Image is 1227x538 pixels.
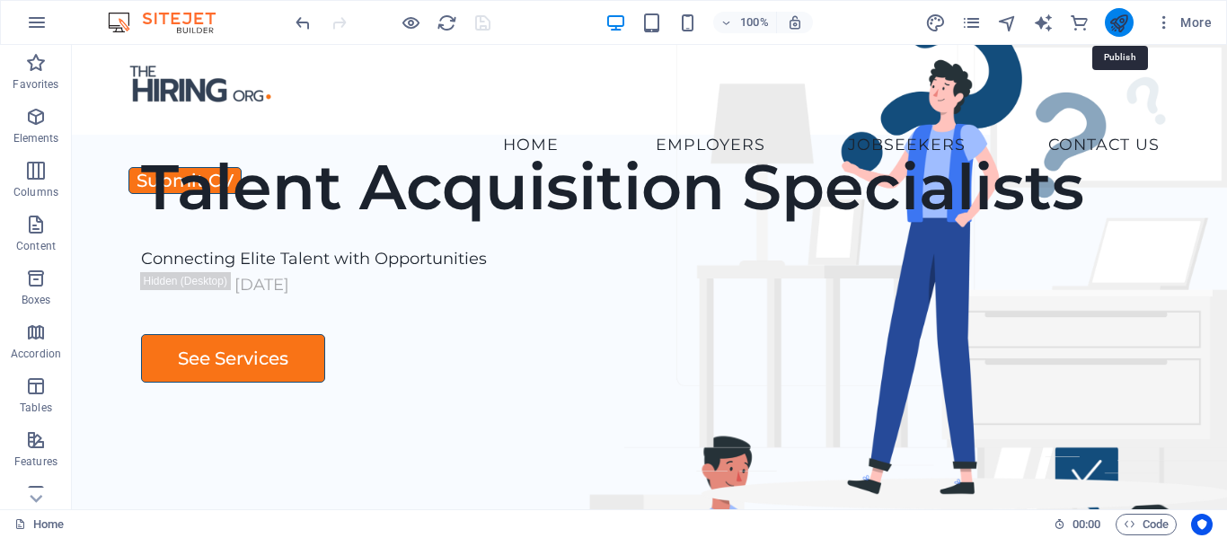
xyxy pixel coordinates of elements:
p: Favorites [13,77,58,92]
i: Undo: Change height (Ctrl+Z) [293,13,313,33]
i: Navigator [997,13,1018,33]
button: Click here to leave preview mode and continue editing [400,12,421,33]
p: Elements [13,131,59,146]
p: Features [14,454,57,469]
button: navigator [997,12,1019,33]
span: Code [1124,514,1169,535]
button: Code [1116,514,1177,535]
i: Design (Ctrl+Alt+Y) [925,13,946,33]
button: text_generator [1033,12,1055,33]
p: Columns [13,185,58,199]
span: 00 00 [1073,514,1100,535]
p: Accordion [11,347,61,361]
button: reload [436,12,457,33]
a: Click to cancel selection. Double-click to open Pages [14,514,64,535]
button: undo [292,12,313,33]
button: 100% [713,12,777,33]
h6: Session time [1054,514,1101,535]
button: pages [961,12,983,33]
p: Content [16,239,56,253]
button: Usercentrics [1191,514,1213,535]
i: Reload page [437,13,457,33]
img: Editor Logo [103,12,238,33]
p: Boxes [22,293,51,307]
button: More [1148,8,1219,37]
i: Pages (Ctrl+Alt+S) [961,13,982,33]
button: design [925,12,947,33]
p: Tables [20,401,52,415]
h6: 100% [740,12,769,33]
span: : [1085,517,1088,531]
i: On resize automatically adjust zoom level to fit chosen device. [787,14,803,31]
button: commerce [1069,12,1090,33]
span: More [1155,13,1212,31]
button: publish [1105,8,1134,37]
